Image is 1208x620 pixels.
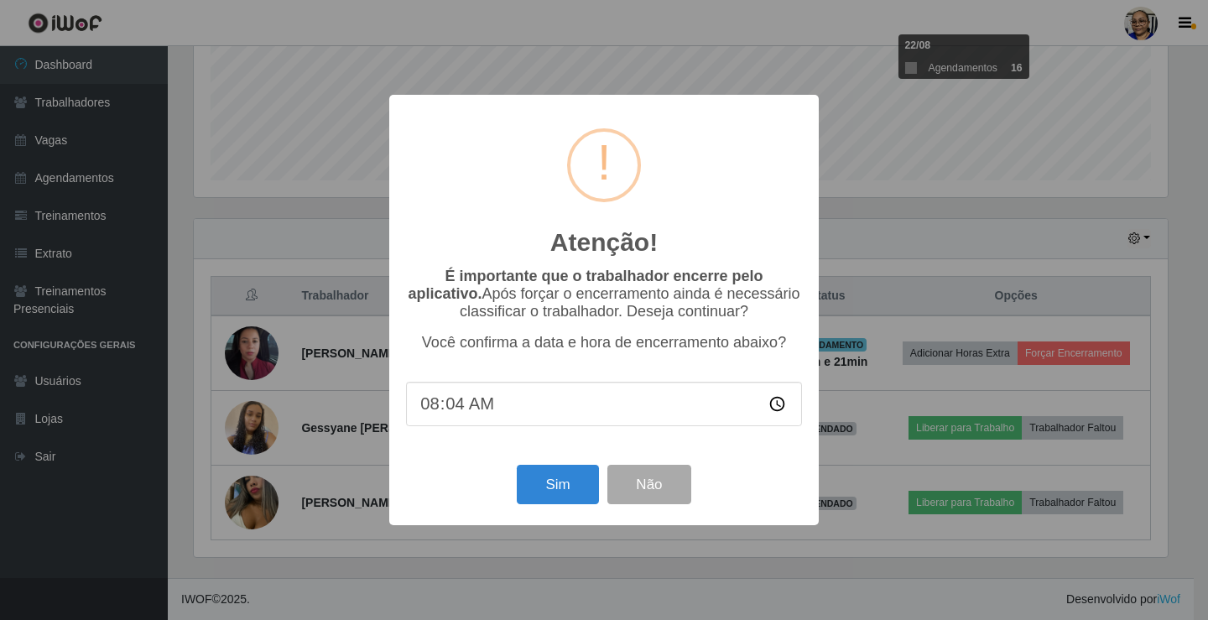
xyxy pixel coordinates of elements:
button: Sim [517,465,598,504]
b: É importante que o trabalhador encerre pelo aplicativo. [408,268,763,302]
h2: Atenção! [550,227,658,258]
button: Não [607,465,690,504]
p: Você confirma a data e hora de encerramento abaixo? [406,334,802,352]
p: Após forçar o encerramento ainda é necessário classificar o trabalhador. Deseja continuar? [406,268,802,320]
